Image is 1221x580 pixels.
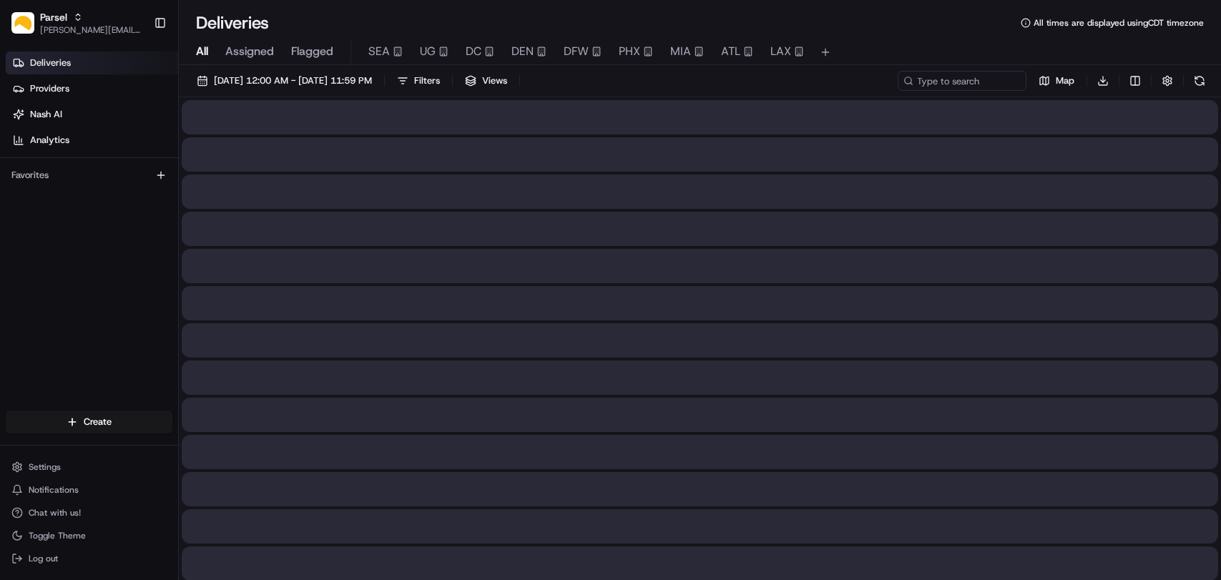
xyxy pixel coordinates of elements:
[670,43,691,60] span: MIA
[30,82,69,95] span: Providers
[898,71,1026,91] input: Type to search
[6,480,172,500] button: Notifications
[6,51,178,74] a: Deliveries
[29,484,79,496] span: Notifications
[30,108,62,121] span: Nash AI
[6,457,172,477] button: Settings
[414,74,440,87] span: Filters
[511,43,534,60] span: DEN
[6,6,148,40] button: ParselParsel[PERSON_NAME][EMAIL_ADDRESS][PERSON_NAME][DOMAIN_NAME]
[29,553,58,564] span: Log out
[11,12,34,34] img: Parsel
[6,503,172,523] button: Chat with us!
[214,74,372,87] span: [DATE] 12:00 AM - [DATE] 11:59 PM
[1056,74,1074,87] span: Map
[84,416,112,428] span: Create
[30,134,69,147] span: Analytics
[6,77,178,100] a: Providers
[29,507,81,518] span: Chat with us!
[291,43,333,60] span: Flagged
[420,43,436,60] span: UG
[1034,17,1204,29] span: All times are displayed using CDT timezone
[6,103,178,126] a: Nash AI
[770,43,791,60] span: LAX
[619,43,640,60] span: PHX
[1032,71,1081,91] button: Map
[721,43,740,60] span: ATL
[29,461,61,473] span: Settings
[466,43,481,60] span: DC
[6,129,178,152] a: Analytics
[482,74,507,87] span: Views
[368,43,390,60] span: SEA
[459,71,514,91] button: Views
[391,71,446,91] button: Filters
[6,164,172,187] div: Favorites
[6,549,172,569] button: Log out
[6,526,172,546] button: Toggle Theme
[29,530,86,541] span: Toggle Theme
[196,43,208,60] span: All
[1190,71,1210,91] button: Refresh
[196,11,269,34] h1: Deliveries
[30,56,71,69] span: Deliveries
[40,10,67,24] button: Parsel
[225,43,274,60] span: Assigned
[6,411,172,433] button: Create
[40,24,142,36] button: [PERSON_NAME][EMAIL_ADDRESS][PERSON_NAME][DOMAIN_NAME]
[564,43,589,60] span: DFW
[190,71,378,91] button: [DATE] 12:00 AM - [DATE] 11:59 PM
